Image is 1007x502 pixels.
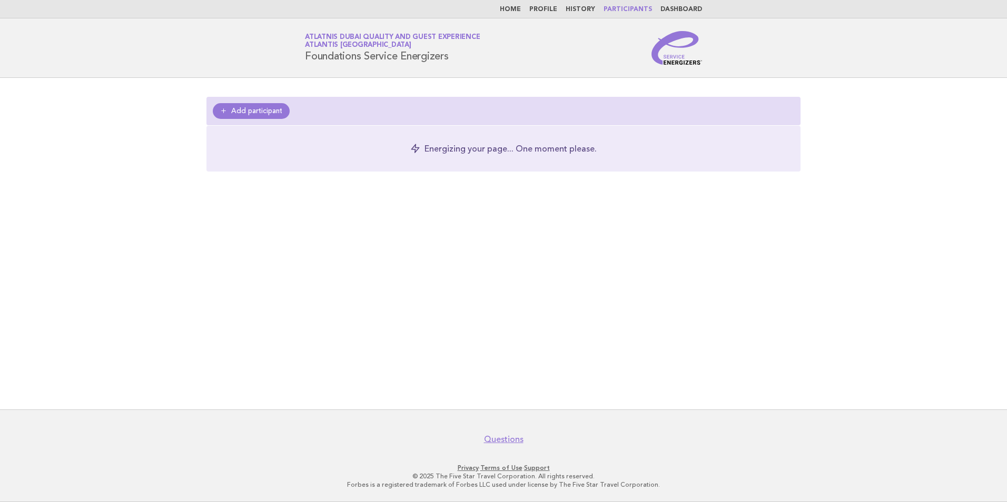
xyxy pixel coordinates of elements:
p: Energizing your page... One moment please. [424,143,597,155]
a: Add participant [213,103,290,119]
a: History [566,6,595,13]
a: Terms of Use [480,464,522,471]
a: Support [524,464,550,471]
a: Home [500,6,521,13]
img: Service Energizers [651,31,702,65]
h1: Foundations Service Energizers [305,34,480,62]
a: Questions [484,434,524,445]
a: Profile [529,6,557,13]
a: Participants [604,6,652,13]
a: Atlatnis Dubai Quality and Guest ExperienceAtlantis [GEOGRAPHIC_DATA] [305,34,480,48]
a: Privacy [458,464,479,471]
p: Forbes is a registered trademark of Forbes LLC used under license by The Five Star Travel Corpora... [181,480,826,489]
p: © 2025 The Five Star Travel Corporation. All rights reserved. [181,472,826,480]
p: · · [181,464,826,472]
span: Atlantis [GEOGRAPHIC_DATA] [305,42,411,49]
a: Dashboard [660,6,702,13]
